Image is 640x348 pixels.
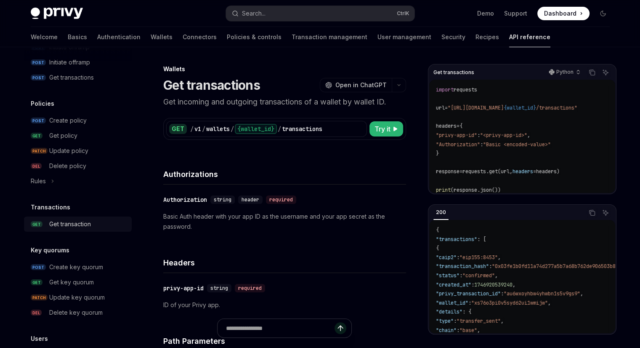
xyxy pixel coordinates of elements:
div: Wallets [163,65,406,73]
span: = [533,168,536,175]
span: : { [462,308,471,315]
span: "caip2" [436,254,457,261]
span: "transactions" [436,236,477,243]
p: Basic Auth header with your app ID as the username and your app secret as the password. [163,211,406,232]
a: Connectors [183,27,217,47]
a: Demo [477,9,494,18]
a: Security [441,27,465,47]
a: Basics [68,27,87,47]
span: , [548,300,551,306]
span: DEL [31,310,42,316]
span: : [477,132,480,139]
span: GET [31,133,42,139]
span: response [436,168,459,175]
span: : [457,254,459,261]
span: : [471,281,474,288]
span: "transaction_hash" [436,263,489,270]
span: DEL [31,163,42,169]
div: required [235,284,265,292]
span: headers [436,123,457,129]
h5: Users [31,334,48,344]
div: Get key quorum [49,277,94,287]
div: Get policy [49,131,77,141]
span: = [445,104,448,111]
button: Send message [335,322,346,334]
div: Get transactions [49,72,94,83]
a: Policies & controls [227,27,281,47]
span: Try it [374,124,390,134]
span: import [436,86,454,93]
div: Create policy [49,115,87,126]
div: Create key quorum [49,262,103,272]
span: url [436,104,445,111]
span: print [436,187,451,193]
span: : [457,327,459,334]
a: POSTGet transactions [24,70,132,85]
h5: Policies [31,99,54,109]
span: PATCH [31,148,48,154]
span: "type" [436,318,454,324]
a: Transaction management [292,27,367,47]
span: GET [31,279,42,286]
input: Ask a question... [226,319,335,337]
a: PATCHUpdate policy [24,143,132,158]
button: Copy the contents from the code block [587,67,598,78]
span: "Basic <encoded-value>" [483,141,551,148]
a: DELDelete key quorum [24,305,132,320]
p: Get incoming and outgoing transactions of a wallet by wallet ID. [163,96,406,108]
a: Wallets [151,27,173,47]
button: Copy the contents from the code block [587,207,598,218]
a: DELDelete policy [24,158,132,174]
a: API reference [509,27,550,47]
span: requests.get(url, [462,168,513,175]
p: ID of your Privy app. [163,300,406,310]
button: Ask AI [600,207,611,218]
span: : [480,141,483,148]
a: POSTCreate key quorum [24,260,132,275]
div: Rules [31,176,46,186]
span: {wallet_id} [504,104,536,111]
span: "wallet_id" [436,300,468,306]
button: Python [544,65,584,80]
div: / [190,125,194,133]
span: "<privy-app-id>" [480,132,527,139]
span: , [495,272,498,279]
span: "privy-app-id" [436,132,477,139]
span: Dashboard [544,9,576,18]
span: "au6wxoyhbw4yhwbn1s5v9gs9" [504,290,580,297]
div: / [202,125,205,133]
span: header [242,196,259,203]
div: / [278,125,281,133]
div: Update key quorum [49,292,105,302]
button: Try it [369,121,403,137]
span: { [459,123,462,129]
h1: Get transactions [163,78,260,93]
div: privy-app-id [163,284,204,292]
span: : [489,263,492,270]
span: "base" [459,327,477,334]
span: PATCH [31,294,48,301]
span: POST [31,264,46,270]
span: { [436,227,439,233]
button: Toggle dark mode [596,7,610,20]
div: Get transaction [49,219,91,229]
span: "Authorization" [436,141,480,148]
span: , [498,254,501,261]
div: {wallet_id} [235,124,277,134]
span: : [ [477,236,486,243]
a: Support [504,9,527,18]
span: "eip155:8453" [459,254,498,261]
a: User management [377,27,431,47]
span: Get transactions [433,69,474,76]
span: headers) [536,168,560,175]
span: Open in ChatGPT [335,81,387,89]
span: } [436,150,439,157]
span: GET [31,221,42,228]
span: : [468,300,471,306]
span: "chain" [436,327,457,334]
span: , [580,290,583,297]
div: Initiate offramp [49,57,90,67]
p: Python [556,69,574,75]
button: Open search [226,6,414,21]
span: string [214,196,231,203]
